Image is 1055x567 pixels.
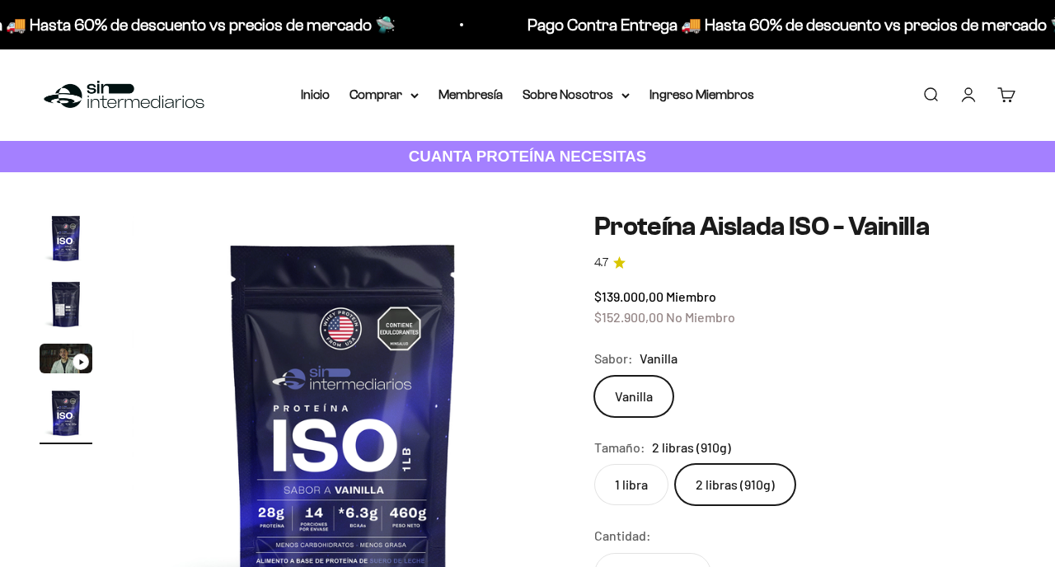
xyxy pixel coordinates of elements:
[40,278,92,335] button: Ir al artículo 2
[640,348,678,369] span: Vanilla
[40,387,92,444] button: Ir al artículo 4
[649,87,754,101] a: Ingreso Miembros
[594,525,651,546] label: Cantidad:
[594,254,608,272] span: 4.7
[523,84,630,105] summary: Sobre Nosotros
[40,212,92,265] img: Proteína Aislada ISO - Vainilla
[666,309,735,325] span: No Miembro
[40,212,92,269] button: Ir al artículo 1
[349,84,419,105] summary: Comprar
[594,309,663,325] span: $152.900,00
[438,87,503,101] a: Membresía
[40,278,92,330] img: Proteína Aislada ISO - Vainilla
[301,87,330,101] a: Inicio
[40,344,92,378] button: Ir al artículo 3
[594,437,645,458] legend: Tamaño:
[594,254,1015,272] a: 4.74.7 de 5.0 estrellas
[409,148,647,165] strong: CUANTA PROTEÍNA NECESITAS
[40,387,92,439] img: Proteína Aislada ISO - Vainilla
[594,348,633,369] legend: Sabor:
[652,437,731,458] span: 2 libras (910g)
[594,288,663,304] span: $139.000,00
[666,288,716,304] span: Miembro
[594,212,1015,241] h1: Proteína Aislada ISO - Vainilla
